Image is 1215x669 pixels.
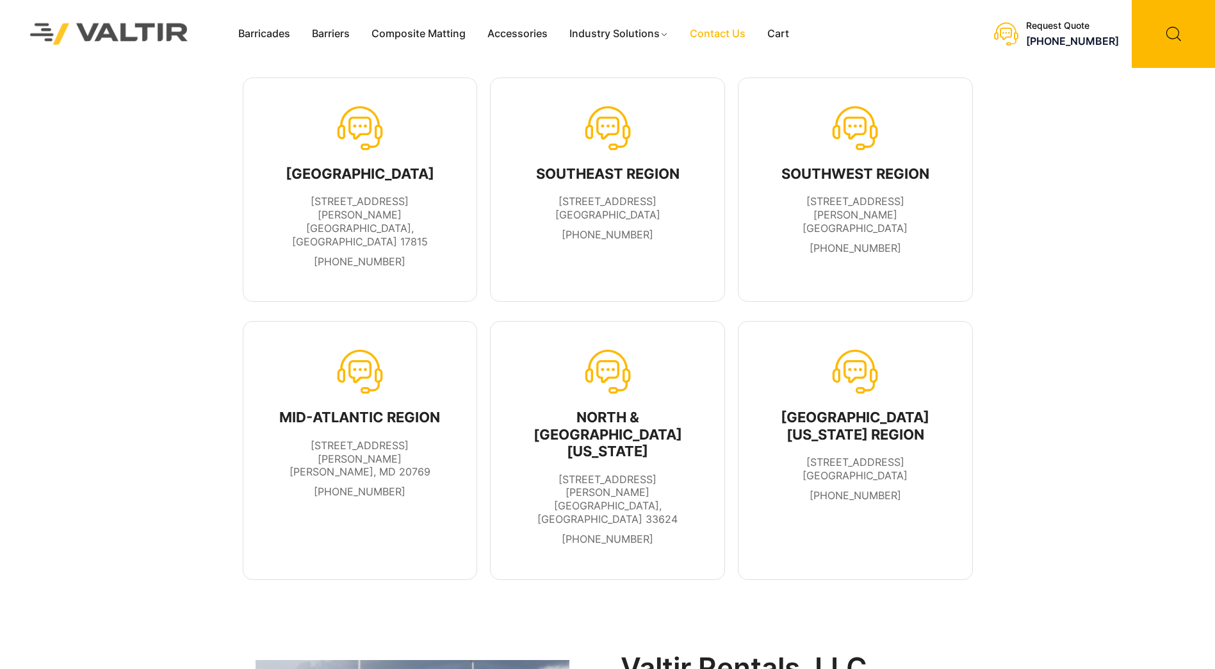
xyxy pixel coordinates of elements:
[562,533,653,545] a: [PHONE_NUMBER]
[803,195,908,235] span: [STREET_ADDRESS][PERSON_NAME] [GEOGRAPHIC_DATA]
[679,24,756,44] a: Contact Us
[765,165,945,182] div: SOUTHWEST REGION
[1026,35,1119,47] a: [PHONE_NUMBER]
[13,6,205,61] img: Valtir Rentals
[562,228,653,241] a: [PHONE_NUMBER]
[555,195,660,221] span: [STREET_ADDRESS] [GEOGRAPHIC_DATA]
[810,489,901,502] a: [PHONE_NUMBER]
[803,456,908,482] span: [STREET_ADDRESS] [GEOGRAPHIC_DATA]
[270,409,450,425] div: MID-ATLANTIC REGION
[292,195,428,247] span: [STREET_ADDRESS][PERSON_NAME] [GEOGRAPHIC_DATA], [GEOGRAPHIC_DATA] 17815
[1026,21,1119,31] div: Request Quote
[810,242,901,254] a: [PHONE_NUMBER]
[477,24,559,44] a: Accessories
[314,255,405,268] a: [PHONE_NUMBER]
[559,24,680,44] a: Industry Solutions
[537,473,678,525] span: [STREET_ADDRESS][PERSON_NAME] [GEOGRAPHIC_DATA], [GEOGRAPHIC_DATA] 33624
[361,24,477,44] a: Composite Matting
[536,165,680,182] div: SOUTHEAST REGION
[765,409,945,443] div: [GEOGRAPHIC_DATA][US_STATE] REGION
[270,165,450,182] div: [GEOGRAPHIC_DATA]
[314,485,405,498] a: [PHONE_NUMBER]
[227,24,301,44] a: Barricades
[518,409,697,459] div: NORTH & [GEOGRAPHIC_DATA][US_STATE]
[756,24,800,44] a: Cart
[289,439,430,479] span: [STREET_ADDRESS][PERSON_NAME] [PERSON_NAME], MD 20769
[301,24,361,44] a: Barriers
